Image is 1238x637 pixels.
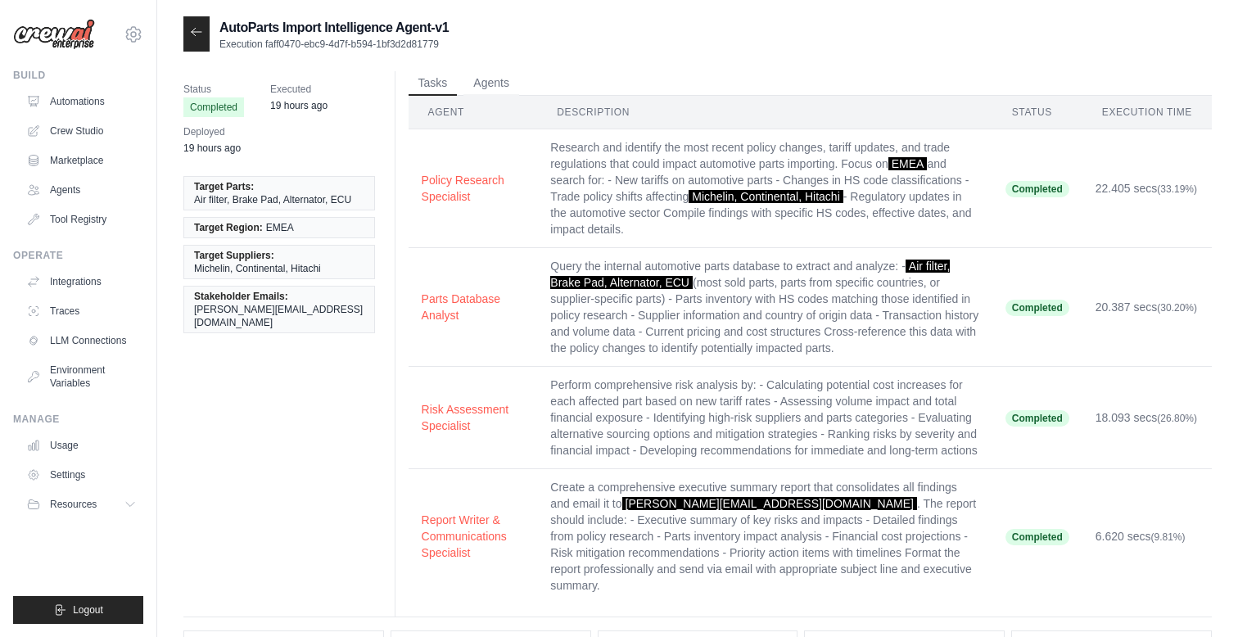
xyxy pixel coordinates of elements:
[622,497,917,510] span: [PERSON_NAME][EMAIL_ADDRESS][DOMAIN_NAME]
[183,124,241,140] span: Deployed
[50,498,97,511] span: Resources
[409,96,538,129] th: Agent
[1082,469,1212,604] td: 6.620 secs
[219,38,449,51] p: Execution faff0470-ebc9-4d7f-b594-1bf3d2d81779
[183,142,241,154] time: August 21, 2025 at 14:28 CEST
[13,413,143,426] div: Manage
[266,221,294,234] span: EMEA
[219,18,449,38] h2: AutoParts Import Intelligence Agent-v1
[13,596,143,624] button: Logout
[20,462,143,488] a: Settings
[20,88,143,115] a: Automations
[20,147,143,174] a: Marketplace
[888,157,928,170] span: EMEA
[992,96,1082,129] th: Status
[13,69,143,82] div: Build
[73,603,103,617] span: Logout
[422,512,525,561] button: Report Writer & Communications Specialist
[20,491,143,517] button: Resources
[1151,531,1186,543] span: (9.81%)
[422,291,525,323] button: Parts Database Analyst
[689,190,843,203] span: Michelin, Continental, Hitachi
[1156,558,1238,637] iframe: Chat Widget
[183,81,244,97] span: Status
[1082,367,1212,469] td: 18.093 secs
[537,367,992,469] td: Perform comprehensive risk analysis by: - Calculating potential cost increases for each affected ...
[537,129,992,248] td: Research and identify the most recent policy changes, tariff updates, and trade regulations that ...
[1005,410,1069,427] span: Completed
[1082,129,1212,248] td: 22.405 secs
[1157,302,1197,314] span: (30.20%)
[1082,248,1212,367] td: 20.387 secs
[20,432,143,459] a: Usage
[1005,181,1069,197] span: Completed
[194,290,288,303] span: Stakeholder Emails:
[13,19,95,50] img: Logo
[270,100,328,111] time: August 21, 2025 at 14:41 CEST
[194,221,263,234] span: Target Region:
[20,206,143,233] a: Tool Registry
[422,401,525,434] button: Risk Assessment Specialist
[463,71,519,96] button: Agents
[270,81,328,97] span: Executed
[537,469,992,604] td: Create a comprehensive executive summary report that consolidates all findings and email it to . ...
[20,357,143,396] a: Environment Variables
[1005,300,1069,316] span: Completed
[194,249,274,262] span: Target Suppliers:
[537,96,992,129] th: Description
[20,269,143,295] a: Integrations
[20,298,143,324] a: Traces
[422,172,525,205] button: Policy Research Specialist
[1005,529,1069,545] span: Completed
[183,97,244,117] span: Completed
[1157,183,1197,195] span: (33.19%)
[20,118,143,144] a: Crew Studio
[537,248,992,367] td: Query the internal automotive parts database to extract and analyze: - (most sold parts, parts fr...
[1156,558,1238,637] div: Widget de chat
[1157,413,1197,424] span: (26.80%)
[194,180,254,193] span: Target Parts:
[194,303,364,329] span: [PERSON_NAME][EMAIL_ADDRESS][DOMAIN_NAME]
[194,262,321,275] span: Michelin, Continental, Hitachi
[409,71,458,96] button: Tasks
[20,177,143,203] a: Agents
[20,328,143,354] a: LLM Connections
[13,249,143,262] div: Operate
[194,193,351,206] span: Air filter, Brake Pad, Alternator, ECU
[1082,96,1212,129] th: Execution Time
